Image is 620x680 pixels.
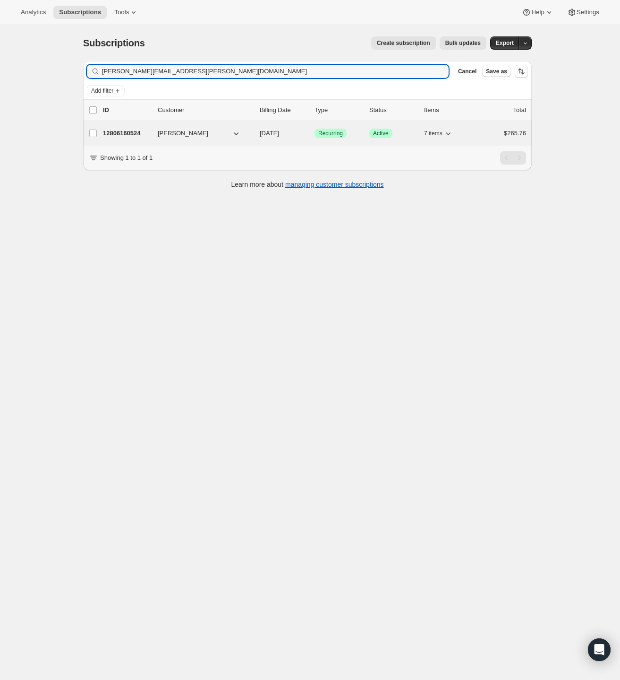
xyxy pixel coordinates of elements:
[59,9,101,16] span: Subscriptions
[260,130,279,137] span: [DATE]
[496,39,514,47] span: Export
[371,36,436,50] button: Create subscription
[100,153,153,163] p: Showing 1 to 1 of 1
[454,66,480,77] button: Cancel
[424,127,453,140] button: 7 items
[377,39,430,47] span: Create subscription
[373,130,389,137] span: Active
[513,105,526,115] p: Total
[91,87,113,95] span: Add filter
[15,6,51,19] button: Analytics
[87,85,125,96] button: Add filter
[424,130,442,137] span: 7 items
[424,105,471,115] div: Items
[504,130,526,137] span: $265.76
[158,105,252,115] p: Customer
[318,130,343,137] span: Recurring
[486,68,507,75] span: Save as
[260,105,307,115] p: Billing Date
[458,68,476,75] span: Cancel
[103,105,150,115] p: ID
[440,36,486,50] button: Bulk updates
[53,6,107,19] button: Subscriptions
[490,36,519,50] button: Export
[369,105,416,115] p: Status
[577,9,599,16] span: Settings
[515,65,528,78] button: Sort the results
[102,65,449,78] input: Filter subscribers
[83,38,145,48] span: Subscriptions
[231,180,384,189] p: Learn more about
[561,6,605,19] button: Settings
[531,9,544,16] span: Help
[482,66,511,77] button: Save as
[21,9,46,16] span: Analytics
[588,638,611,661] div: Open Intercom Messenger
[314,105,362,115] div: Type
[152,126,246,141] button: [PERSON_NAME]
[114,9,129,16] span: Tools
[109,6,144,19] button: Tools
[500,151,526,165] nav: Pagination
[285,181,384,188] a: managing customer subscriptions
[103,127,526,140] div: 12806160524[PERSON_NAME][DATE]SuccessRecurringSuccessActive7 items$265.76
[158,129,208,138] span: [PERSON_NAME]
[516,6,559,19] button: Help
[103,105,526,115] div: IDCustomerBilling DateTypeStatusItemsTotal
[445,39,481,47] span: Bulk updates
[103,129,150,138] p: 12806160524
